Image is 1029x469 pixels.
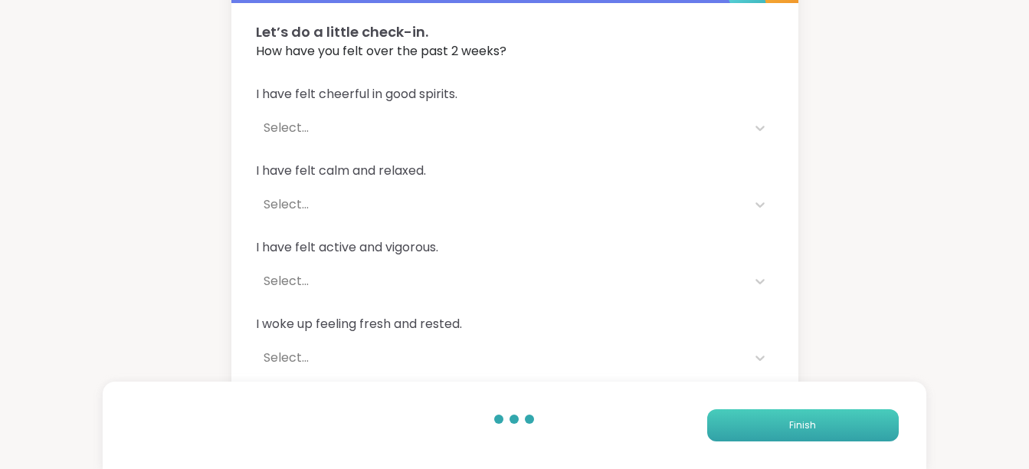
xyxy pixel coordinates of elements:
div: Select... [264,195,739,214]
span: I woke up feeling fresh and rested. [256,315,774,333]
span: Finish [789,418,816,432]
span: I have felt calm and relaxed. [256,162,774,180]
span: Let’s do a little check-in. [256,21,774,42]
span: I have felt cheerful in good spirits. [256,85,774,103]
span: How have you felt over the past 2 weeks? [256,42,774,61]
button: Finish [707,409,899,441]
div: Select... [264,349,739,367]
span: I have felt active and vigorous. [256,238,774,257]
div: Select... [264,119,739,137]
div: Select... [264,272,739,290]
